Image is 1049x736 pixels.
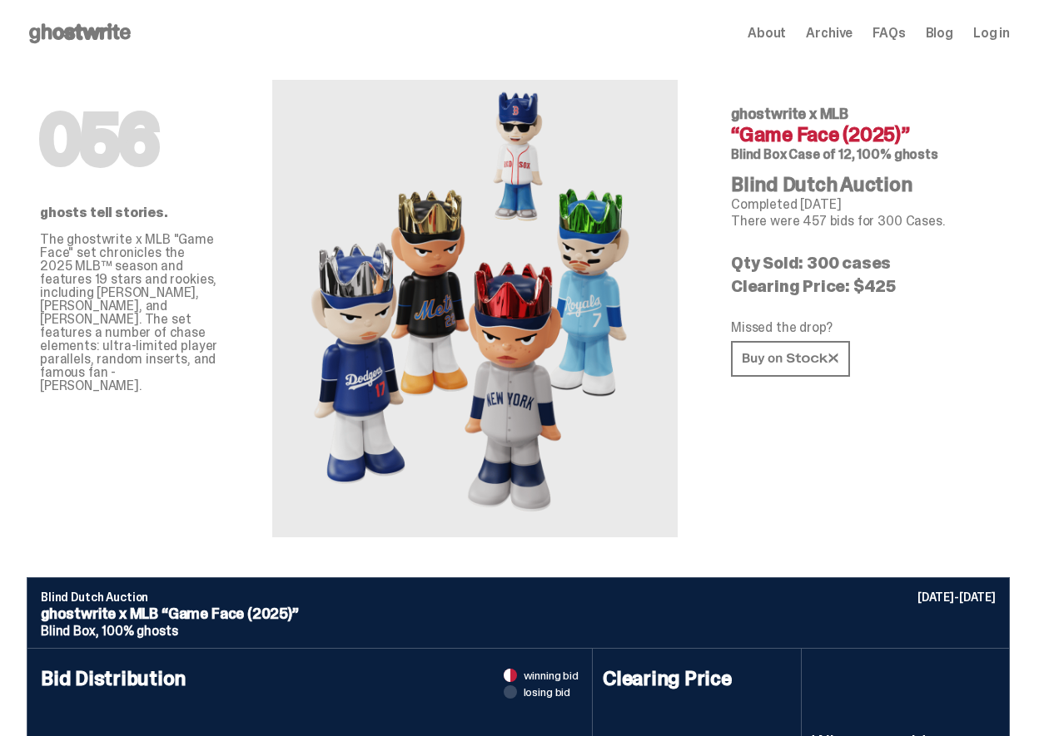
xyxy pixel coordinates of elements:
[731,146,787,163] span: Blind Box
[41,606,996,621] p: ghostwrite x MLB “Game Face (2025)”
[40,206,219,220] p: ghosts tell stories.
[731,278,997,294] p: Clearing Price: $425
[731,175,997,195] h4: Blind Dutch Auction
[603,669,791,689] h4: Clearing Price
[731,321,997,334] p: Missed the drop?
[731,125,997,145] h4: “Game Face (2025)”
[41,622,98,640] span: Blind Box,
[731,254,997,271] p: Qty Sold: 300 cases
[524,686,571,698] span: losing bid
[731,198,997,211] p: Completed [DATE]
[40,106,219,173] h1: 056
[40,233,219,393] p: The ghostwrite x MLB "Game Face" set chronicles the 2025 MLB™ season and features 19 stars and ro...
[524,669,579,681] span: winning bid
[917,591,996,603] p: [DATE]-[DATE]
[41,591,996,603] p: Blind Dutch Auction
[926,27,953,40] a: Blog
[873,27,905,40] a: FAQs
[102,622,177,640] span: 100% ghosts
[806,27,853,40] a: Archive
[731,215,997,228] p: There were 457 bids for 300 Cases.
[973,27,1010,40] a: Log in
[731,104,848,124] span: ghostwrite x MLB
[788,146,937,163] span: Case of 12, 100% ghosts
[292,80,659,537] img: MLB&ldquo;Game Face (2025)&rdquo;
[748,27,786,40] a: About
